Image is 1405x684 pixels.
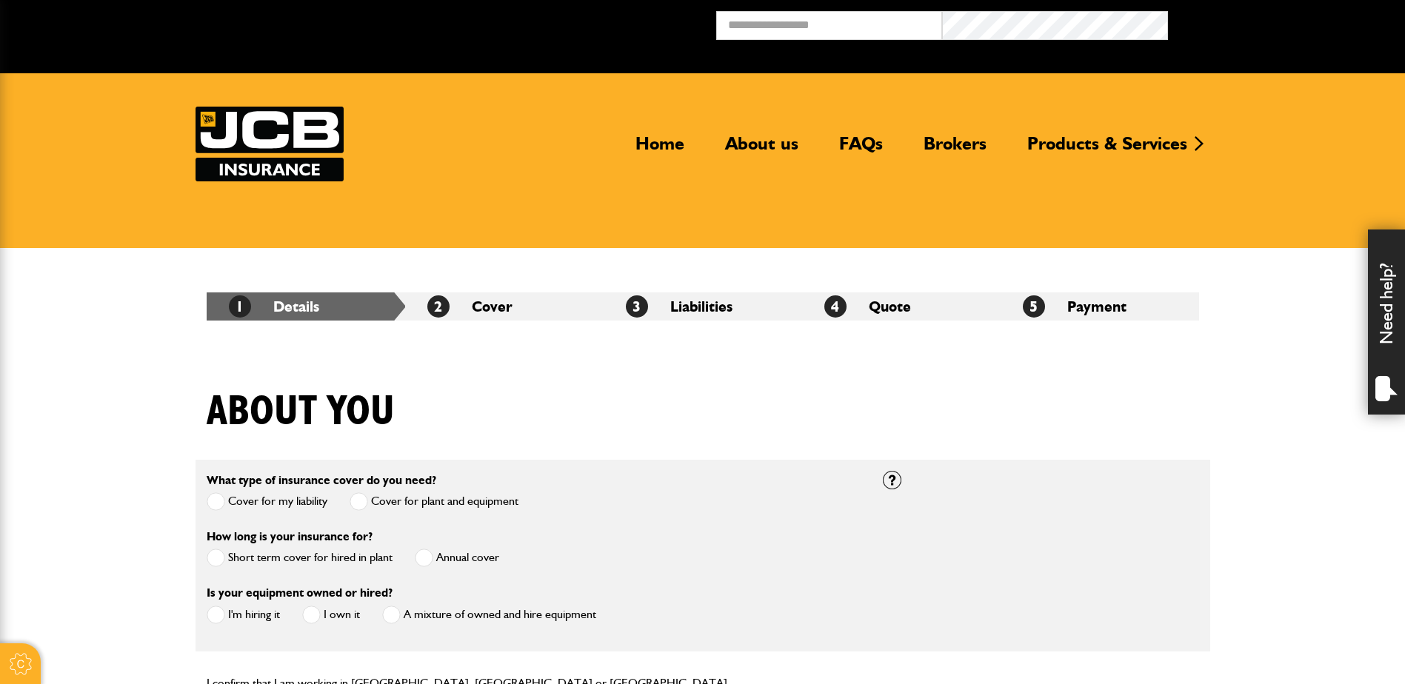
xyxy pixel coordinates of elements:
[1023,295,1045,318] span: 5
[624,133,695,167] a: Home
[626,295,648,318] span: 3
[302,606,360,624] label: I own it
[196,107,344,181] a: JCB Insurance Services
[196,107,344,181] img: JCB Insurance Services logo
[207,587,393,599] label: Is your equipment owned or hired?
[207,549,393,567] label: Short term cover for hired in plant
[207,475,436,486] label: What type of insurance cover do you need?
[824,295,847,318] span: 4
[427,295,450,318] span: 2
[207,387,395,437] h1: About you
[1168,11,1394,34] button: Broker Login
[207,492,327,511] label: Cover for my liability
[382,606,596,624] label: A mixture of owned and hire equipment
[802,292,1001,321] li: Quote
[714,133,810,167] a: About us
[1016,133,1198,167] a: Products & Services
[207,606,280,624] label: I'm hiring it
[912,133,998,167] a: Brokers
[1368,229,1405,415] div: Need help?
[604,292,802,321] li: Liabilities
[405,292,604,321] li: Cover
[828,133,894,167] a: FAQs
[415,549,499,567] label: Annual cover
[207,292,405,321] li: Details
[350,492,518,511] label: Cover for plant and equipment
[229,295,251,318] span: 1
[1001,292,1199,321] li: Payment
[207,531,373,543] label: How long is your insurance for?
